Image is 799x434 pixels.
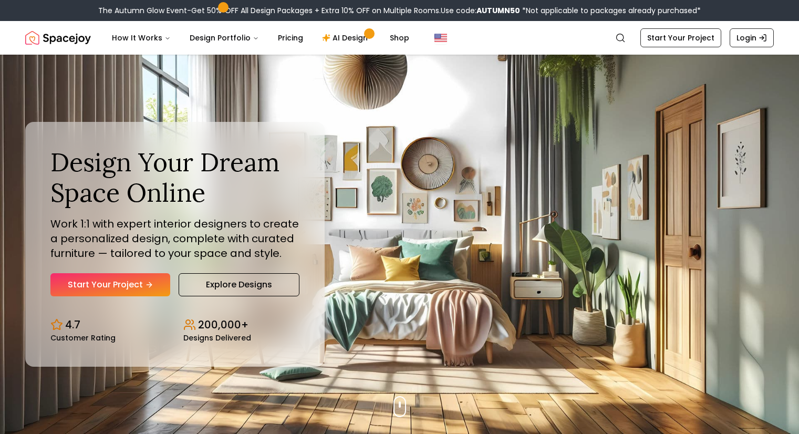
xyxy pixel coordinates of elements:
h1: Design Your Dream Space Online [50,147,299,208]
span: Use code: [441,5,520,16]
a: Shop [381,27,418,48]
img: United States [434,32,447,44]
small: Designs Delivered [183,334,251,342]
nav: Global [25,21,774,55]
small: Customer Rating [50,334,116,342]
b: AUTUMN50 [476,5,520,16]
a: Spacejoy [25,27,91,48]
div: The Autumn Glow Event-Get 50% OFF All Design Packages + Extra 10% OFF on Multiple Rooms. [98,5,701,16]
a: Explore Designs [179,273,299,296]
a: Start Your Project [50,273,170,296]
button: How It Works [103,27,179,48]
button: Design Portfolio [181,27,267,48]
img: Spacejoy Logo [25,27,91,48]
nav: Main [103,27,418,48]
p: Work 1:1 with expert interior designers to create a personalized design, complete with curated fu... [50,216,299,261]
a: Start Your Project [640,28,721,47]
p: 200,000+ [198,317,248,332]
span: *Not applicable to packages already purchased* [520,5,701,16]
a: Pricing [269,27,312,48]
div: Design stats [50,309,299,342]
p: 4.7 [65,317,80,332]
a: AI Design [314,27,379,48]
a: Login [730,28,774,47]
